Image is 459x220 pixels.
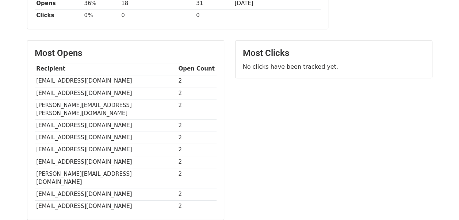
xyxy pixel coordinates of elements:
th: Clicks [35,10,83,22]
th: Recipient [35,63,177,75]
td: 0% [83,10,120,22]
td: [PERSON_NAME][EMAIL_ADDRESS][DOMAIN_NAME] [35,168,177,188]
h3: Most Opens [35,48,217,58]
td: 2 [177,144,217,156]
td: 2 [177,99,217,120]
td: 2 [177,120,217,132]
td: 0 [119,10,194,22]
td: [EMAIL_ADDRESS][DOMAIN_NAME] [35,200,177,212]
td: 2 [177,156,217,168]
td: 2 [177,188,217,200]
td: [EMAIL_ADDRESS][DOMAIN_NAME] [35,132,177,144]
td: 2 [177,200,217,212]
p: No clicks have been tracked yet. [243,63,425,71]
td: 2 [177,168,217,188]
td: [PERSON_NAME][EMAIL_ADDRESS][PERSON_NAME][DOMAIN_NAME] [35,99,177,120]
td: 2 [177,132,217,144]
td: 2 [177,87,217,99]
td: [EMAIL_ADDRESS][DOMAIN_NAME] [35,75,177,87]
td: 2 [177,75,217,87]
iframe: Chat Widget [422,185,459,220]
td: [EMAIL_ADDRESS][DOMAIN_NAME] [35,87,177,99]
td: [EMAIL_ADDRESS][DOMAIN_NAME] [35,188,177,200]
td: 0 [194,10,233,22]
h3: Most Clicks [243,48,425,58]
td: [EMAIL_ADDRESS][DOMAIN_NAME] [35,144,177,156]
td: [EMAIL_ADDRESS][DOMAIN_NAME] [35,156,177,168]
th: Open Count [177,63,217,75]
td: [EMAIL_ADDRESS][DOMAIN_NAME] [35,120,177,132]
